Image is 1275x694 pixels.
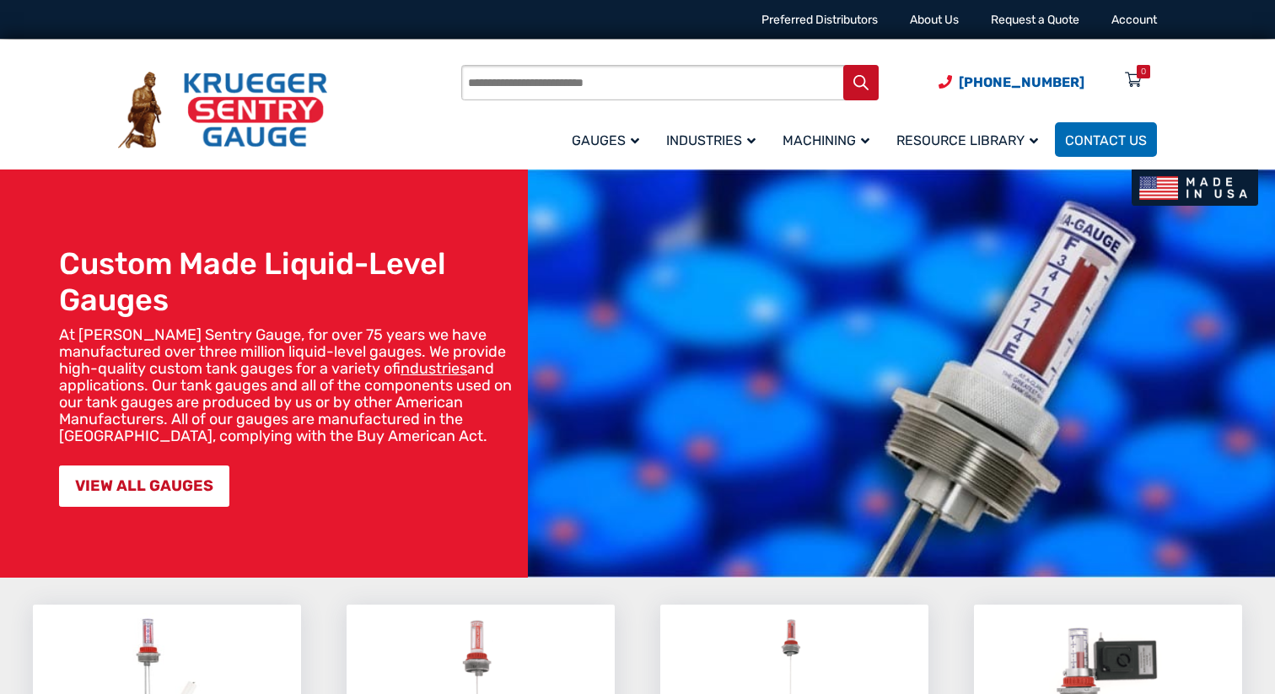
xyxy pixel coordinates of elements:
p: At [PERSON_NAME] Sentry Gauge, for over 75 years we have manufactured over three million liquid-l... [59,326,519,444]
div: 0 [1141,65,1146,78]
img: Made In USA [1132,169,1258,206]
a: About Us [910,13,959,27]
a: Contact Us [1055,122,1157,157]
span: Resource Library [896,132,1038,148]
a: VIEW ALL GAUGES [59,465,229,507]
a: Machining [772,120,886,159]
img: bg_hero_bannerksentry [528,169,1275,578]
span: Gauges [572,132,639,148]
a: Preferred Distributors [761,13,878,27]
a: Resource Library [886,120,1055,159]
a: Phone Number (920) 434-8860 [939,72,1084,93]
a: industries [401,359,467,378]
a: Gauges [562,120,656,159]
a: Request a Quote [991,13,1079,27]
a: Industries [656,120,772,159]
img: Krueger Sentry Gauge [118,72,327,149]
span: Contact Us [1065,132,1147,148]
span: Industries [666,132,756,148]
span: [PHONE_NUMBER] [959,74,1084,90]
h1: Custom Made Liquid-Level Gauges [59,245,519,318]
a: Account [1111,13,1157,27]
span: Machining [783,132,869,148]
